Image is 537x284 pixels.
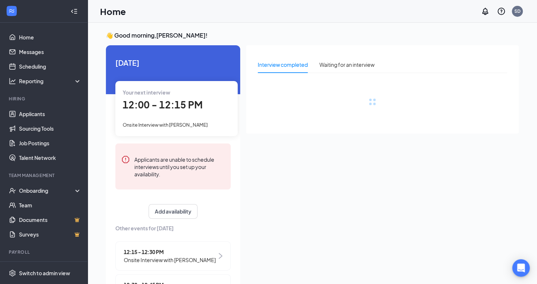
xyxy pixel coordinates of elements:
a: SurveysCrown [19,227,81,242]
div: Waiting for an interview [319,61,375,69]
div: Reporting [19,77,82,85]
svg: WorkstreamLogo [8,7,15,15]
span: 12:15 - 12:30 PM [124,248,216,256]
span: Onsite Interview with [PERSON_NAME] [123,122,208,128]
a: Team [19,198,81,212]
a: Talent Network [19,150,81,165]
div: Hiring [9,96,80,102]
div: Payroll [9,249,80,255]
a: Home [19,30,81,45]
svg: Notifications [481,7,490,16]
svg: Error [121,155,130,164]
div: Applicants are unable to schedule interviews until you set up your availability. [134,155,225,178]
svg: UserCheck [9,187,16,194]
h1: Home [100,5,126,18]
a: Applicants [19,107,81,121]
h3: 👋 Good morning, [PERSON_NAME] ! [106,31,519,39]
a: Messages [19,45,81,59]
div: Open Intercom Messenger [512,259,530,277]
span: [DATE] [115,57,231,68]
div: Switch to admin view [19,269,70,277]
div: SD [514,8,521,14]
a: Sourcing Tools [19,121,81,136]
span: Your next interview [123,89,170,96]
div: Onboarding [19,187,75,194]
span: 12:00 - 12:15 PM [123,99,203,111]
svg: Settings [9,269,16,277]
svg: Analysis [9,77,16,85]
a: DocumentsCrown [19,212,81,227]
svg: QuestionInfo [497,7,506,16]
button: Add availability [149,204,197,219]
a: PayrollCrown [19,260,81,275]
div: Interview completed [258,61,308,69]
span: Onsite Interview with [PERSON_NAME] [124,256,216,264]
div: Team Management [9,172,80,179]
span: Other events for [DATE] [115,224,231,232]
a: Scheduling [19,59,81,74]
svg: Collapse [70,8,78,15]
a: Job Postings [19,136,81,150]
